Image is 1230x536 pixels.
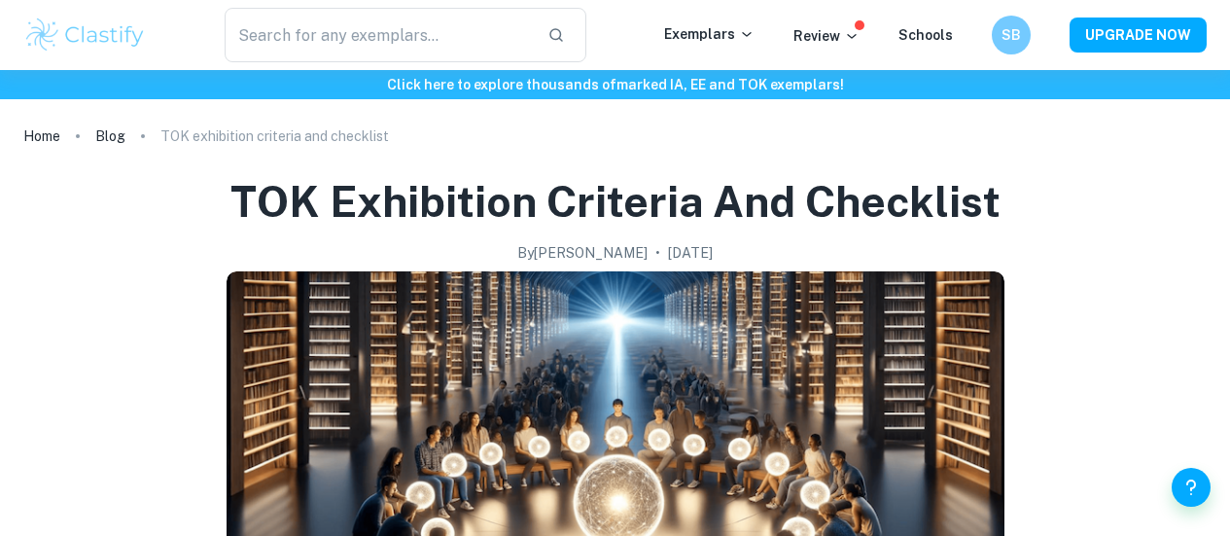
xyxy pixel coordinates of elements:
input: Search for any exemplars... [225,8,532,62]
h6: Click here to explore thousands of marked IA, EE and TOK exemplars ! [4,74,1226,95]
h2: [DATE] [668,242,713,264]
button: SB [992,16,1031,54]
p: Review [793,25,860,47]
a: Home [23,123,60,150]
h6: SB [1001,24,1023,46]
a: Blog [95,123,125,150]
img: Clastify logo [23,16,147,54]
h1: TOK exhibition criteria and checklist [230,173,1001,231]
button: Help and Feedback [1172,468,1211,507]
p: Exemplars [664,23,755,45]
h2: By [PERSON_NAME] [517,242,648,264]
button: UPGRADE NOW [1070,18,1207,53]
a: Schools [898,27,953,43]
p: TOK exhibition criteria and checklist [160,125,389,147]
p: • [655,242,660,264]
